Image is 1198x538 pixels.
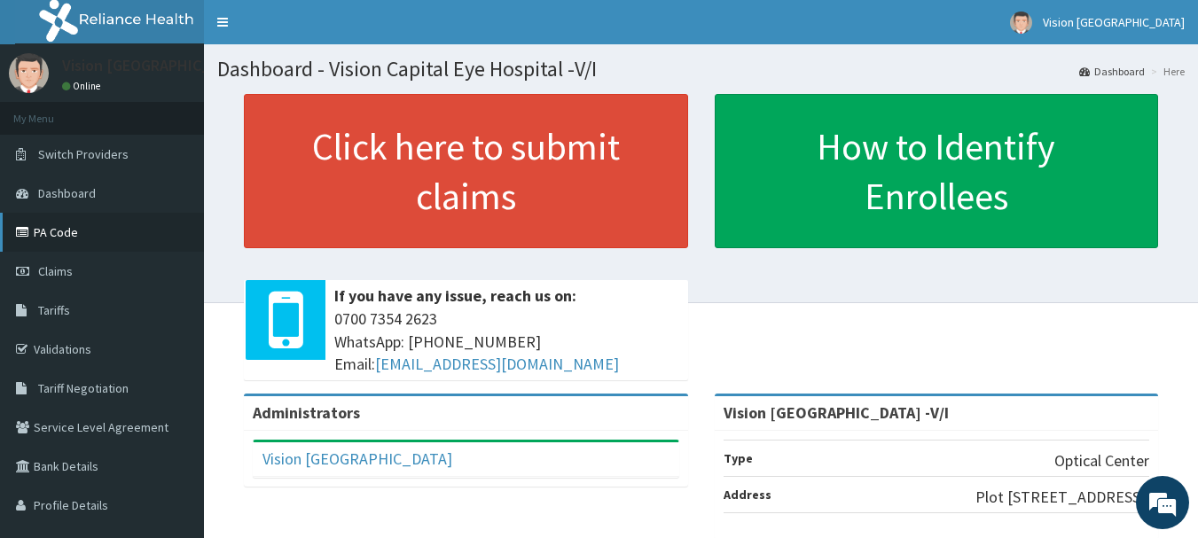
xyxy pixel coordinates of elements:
span: 0700 7354 2623 WhatsApp: [PHONE_NUMBER] Email: [334,308,679,376]
p: Vision [GEOGRAPHIC_DATA] [62,58,253,74]
span: Switch Providers [38,146,129,162]
a: Vision [GEOGRAPHIC_DATA] [262,448,452,469]
strong: Vision [GEOGRAPHIC_DATA] -V/I [724,402,949,423]
span: We're online! [103,158,245,337]
a: Dashboard [1079,64,1145,79]
img: d_794563401_company_1708531726252_794563401 [33,89,72,133]
b: Administrators [253,402,360,423]
span: Vision [GEOGRAPHIC_DATA] [1043,14,1185,30]
a: [EMAIL_ADDRESS][DOMAIN_NAME] [375,354,619,374]
a: Online [62,80,105,92]
b: Type [724,450,753,466]
span: Claims [38,263,73,279]
p: Plot [STREET_ADDRESS]. [975,486,1149,509]
h1: Dashboard - Vision Capital Eye Hospital -V/I [217,58,1185,81]
span: Tariff Negotiation [38,380,129,396]
b: Address [724,487,771,503]
p: Optical Center [1054,449,1149,472]
div: Minimize live chat window [291,9,333,51]
a: Click here to submit claims [244,94,688,248]
li: Here [1147,64,1185,79]
span: Tariffs [38,302,70,318]
a: How to Identify Enrollees [715,94,1159,248]
img: User Image [1010,12,1032,34]
b: If you have any issue, reach us on: [334,285,576,306]
textarea: Type your message and hit 'Enter' [9,354,338,416]
img: User Image [9,53,49,93]
div: Chat with us now [92,99,298,122]
span: Dashboard [38,185,96,201]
